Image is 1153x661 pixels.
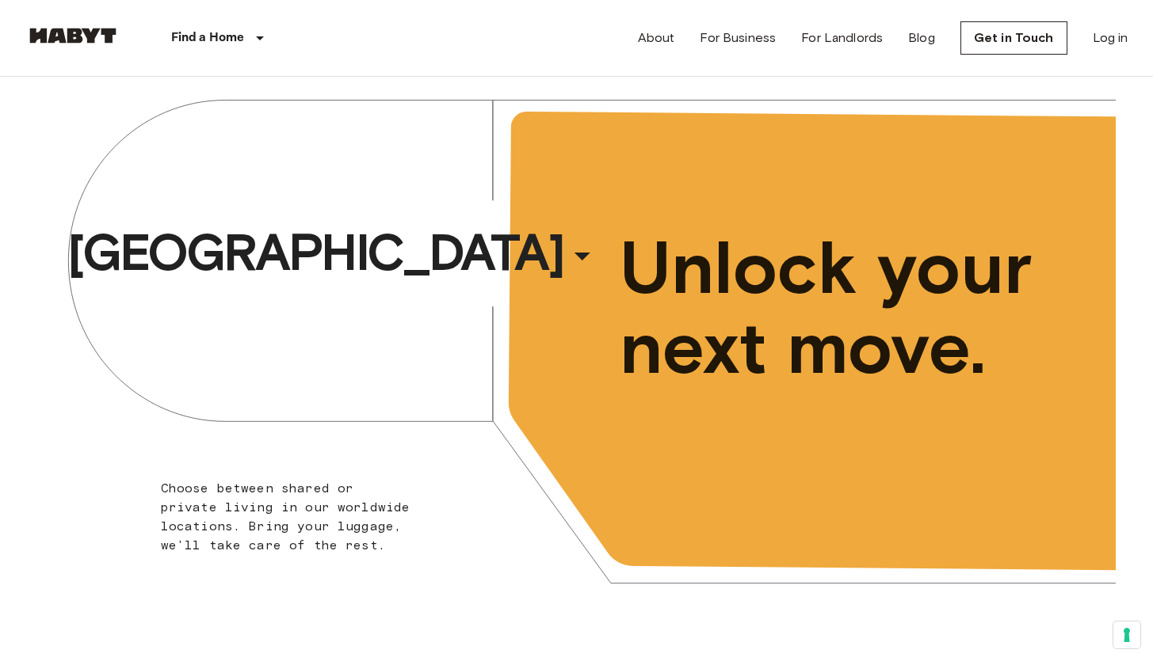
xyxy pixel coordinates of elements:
a: For Business [700,28,776,47]
p: Find a Home [171,28,245,47]
span: [GEOGRAPHIC_DATA] [67,221,563,284]
a: Log in [1093,28,1128,47]
a: About [638,28,675,47]
button: Your consent preferences for tracking technologies [1113,621,1140,648]
span: Choose between shared or private living in our worldwide locations. Bring your luggage, we'll tak... [161,481,410,553]
span: Unlock your next move. [620,228,1051,388]
a: Get in Touch [960,21,1067,55]
button: [GEOGRAPHIC_DATA] [61,216,608,289]
img: Habyt [25,28,120,44]
a: For Landlords [801,28,883,47]
a: Blog [908,28,935,47]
